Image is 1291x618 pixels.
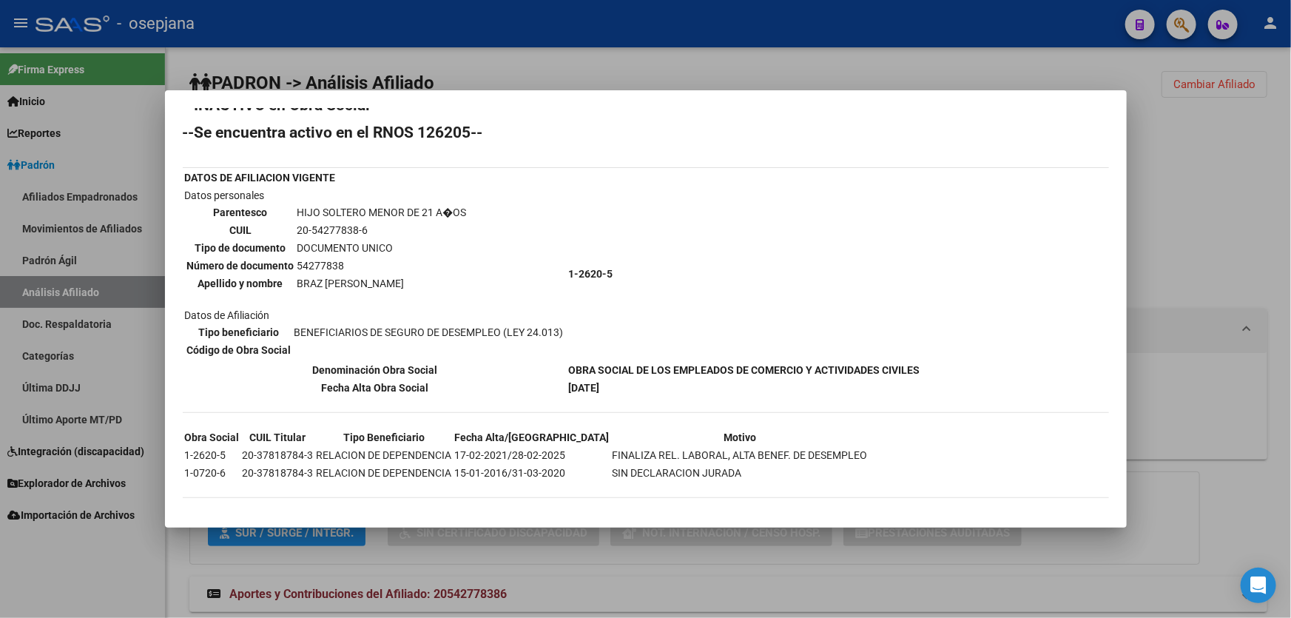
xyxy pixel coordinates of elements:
[294,324,564,340] td: BENEFICIARIOS DE SEGURO DE DESEMPLEO (LEY 24.013)
[316,429,453,446] th: Tipo Beneficiario
[569,364,920,376] b: OBRA SOCIAL DE LOS EMPLEADOS DE COMERCIO Y ACTIVIDADES CIVILES
[612,447,869,463] td: FINALIZA REL. LABORAL, ALTA BENEF. DE DESEMPLEO
[1241,568,1276,603] div: Open Intercom Messenger
[612,465,869,481] td: SIN DECLARACION JURADA
[612,429,869,446] th: Motivo
[186,222,295,238] th: CUIL
[242,447,314,463] td: 20-37818784-3
[297,258,468,274] td: 54277838
[184,429,240,446] th: Obra Social
[454,447,610,463] td: 17-02-2021/28-02-2025
[186,240,295,256] th: Tipo de documento
[242,429,314,446] th: CUIL Titular
[242,465,314,481] td: 20-37818784-3
[569,382,600,394] b: [DATE]
[454,429,610,446] th: Fecha Alta/[GEOGRAPHIC_DATA]
[454,465,610,481] td: 15-01-2016/31-03-2020
[316,447,453,463] td: RELACION DE DEPENDENCIA
[185,172,336,184] b: DATOS DE AFILIACION VIGENTE
[184,380,567,396] th: Fecha Alta Obra Social
[297,222,468,238] td: 20-54277838-6
[184,465,240,481] td: 1-0720-6
[297,240,468,256] td: DOCUMENTO UNICO
[316,465,453,481] td: RELACION DE DEPENDENCIA
[183,98,1109,112] h2: --INACTIVO en Obra Social--
[569,268,613,280] b: 1-2620-5
[186,324,292,340] th: Tipo beneficiario
[184,362,567,378] th: Denominación Obra Social
[297,204,468,221] td: HIJO SOLTERO MENOR DE 21 A�OS
[186,204,295,221] th: Parentesco
[297,275,468,292] td: BRAZ [PERSON_NAME]
[184,187,567,360] td: Datos personales Datos de Afiliación
[184,447,240,463] td: 1-2620-5
[186,275,295,292] th: Apellido y nombre
[183,125,1109,140] h2: --Se encuentra activo en el RNOS 126205--
[186,342,292,358] th: Código de Obra Social
[186,258,295,274] th: Número de documento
